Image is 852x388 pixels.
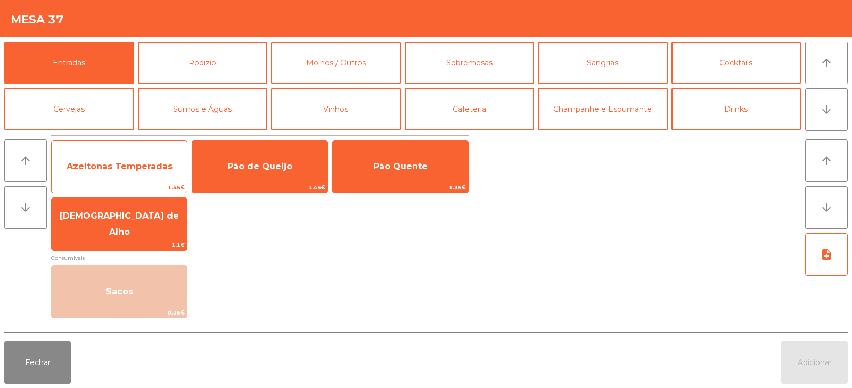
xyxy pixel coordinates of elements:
button: Vinhos [271,88,401,130]
i: arrow_upward [19,154,32,167]
span: 1.35€ [333,183,468,193]
button: Fechar [4,341,71,384]
button: Entradas [4,42,134,84]
span: 1.1€ [52,240,187,250]
button: Rodizio [138,42,268,84]
i: arrow_downward [19,201,32,214]
span: 1.45€ [192,183,327,193]
button: Cervejas [4,88,134,130]
button: arrow_downward [805,88,848,131]
i: note_add [820,248,833,261]
span: [DEMOGRAPHIC_DATA] de Alho [60,211,179,237]
button: arrow_downward [805,186,848,229]
span: Consumiveis [51,253,469,263]
span: 1.45€ [52,183,187,193]
button: arrow_downward [4,186,47,229]
button: Sangrias [538,42,668,84]
button: Champanhe e Espumante [538,88,668,130]
button: Molhos / Outros [271,42,401,84]
span: Azeitonas Temperadas [67,161,173,171]
i: arrow_downward [820,201,833,214]
button: Cocktails [671,42,801,84]
button: Sumos e Águas [138,88,268,130]
button: note_add [805,233,848,276]
button: Drinks [671,88,801,130]
button: arrow_upward [805,42,848,84]
i: arrow_downward [820,103,833,116]
button: Sobremesas [405,42,535,84]
h4: Mesa 37 [11,12,64,28]
span: Pão de Queijo [227,161,292,171]
button: Cafeteria [405,88,535,130]
i: arrow_upward [820,56,833,69]
span: Sacos [106,286,133,296]
span: 0.15€ [52,308,187,318]
button: arrow_upward [805,139,848,182]
i: arrow_upward [820,154,833,167]
span: Pão Quente [373,161,428,171]
button: arrow_upward [4,139,47,182]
